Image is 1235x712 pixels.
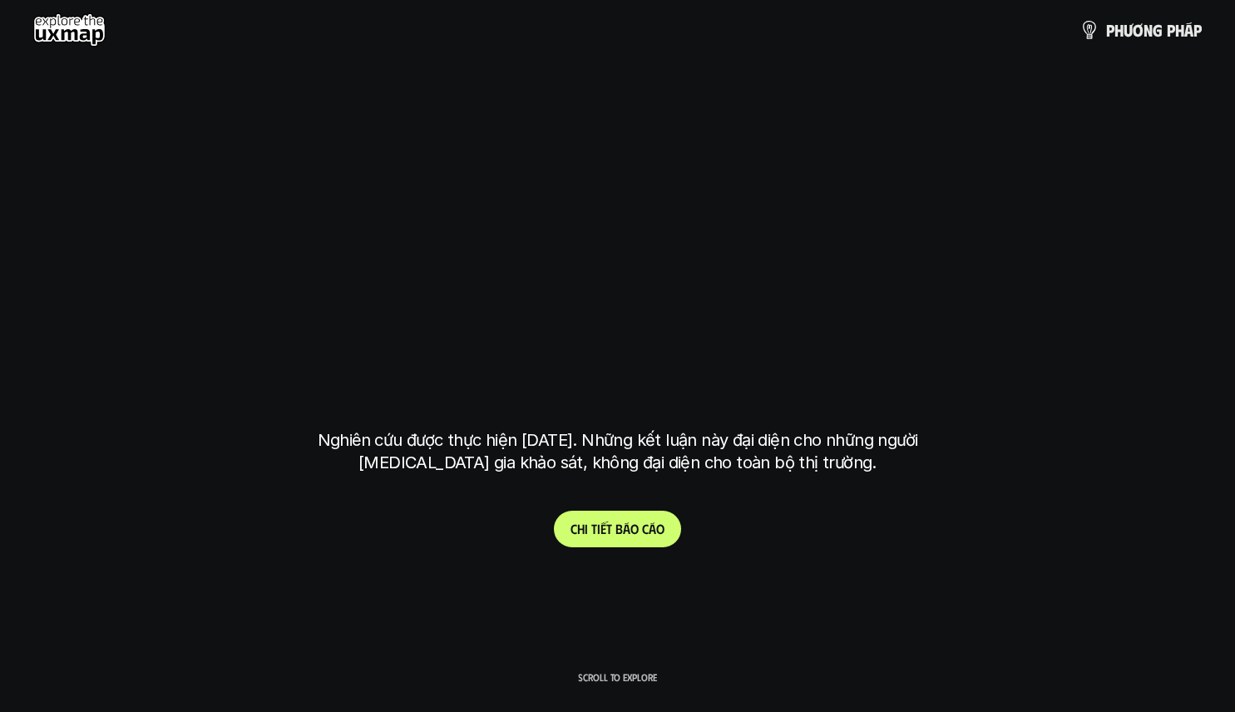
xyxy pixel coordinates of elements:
[656,521,664,536] span: o
[306,429,930,474] p: Nghiên cứu được thực hiện [DATE]. Những kết luận này đại diện cho những người [MEDICAL_DATA] gia ...
[1106,21,1114,39] span: p
[577,521,585,536] span: h
[561,150,687,169] h6: Kết quả nghiên cứu
[1124,21,1133,39] span: ư
[615,521,623,536] span: b
[578,671,657,683] p: Scroll to explore
[623,521,630,536] span: á
[1167,21,1175,39] span: p
[1175,21,1184,39] span: h
[1114,21,1124,39] span: h
[1079,13,1202,47] a: phươngpháp
[606,521,612,536] span: t
[571,521,577,536] span: C
[642,521,649,536] span: c
[314,191,921,261] h1: phạm vi công việc của
[585,521,588,536] span: i
[649,521,656,536] span: á
[1133,21,1144,39] span: ơ
[1144,21,1153,39] span: n
[591,521,597,536] span: t
[1153,21,1163,39] span: g
[630,521,639,536] span: o
[1193,21,1202,39] span: p
[554,511,681,547] a: Chitiếtbáocáo
[1184,21,1193,39] span: á
[600,521,606,536] span: ế
[321,323,914,393] h1: tại [GEOGRAPHIC_DATA]
[597,521,600,536] span: i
